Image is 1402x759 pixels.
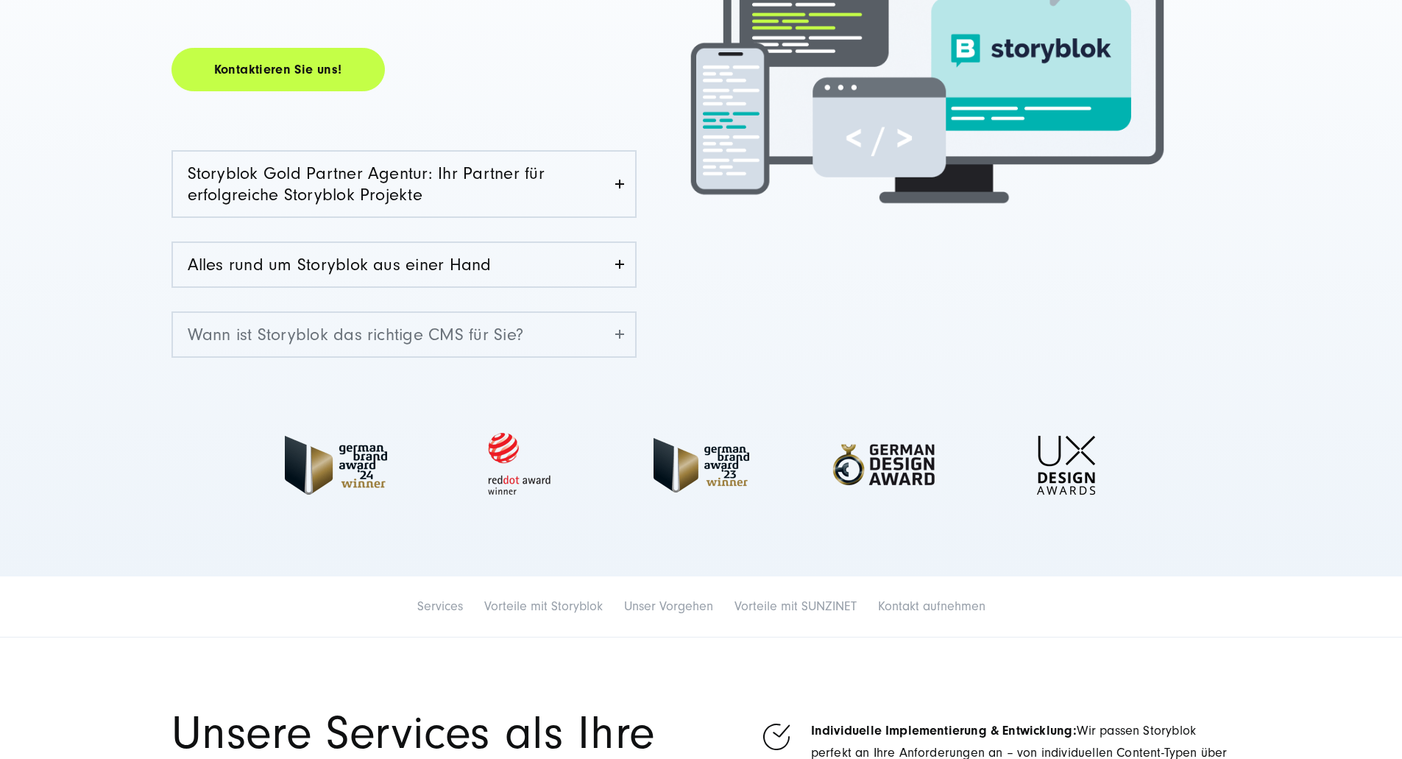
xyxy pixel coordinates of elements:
[484,599,603,614] a: Vorteile mit Storyblok
[624,599,713,614] a: Unser Vorgehen
[878,599,985,614] a: Kontakt aufnehmen
[811,723,1077,738] strong: Individuelle Implementierung & Entwicklung:
[173,152,635,216] a: Storyblok Gold Partner Agentur: Ihr Partner für erfolgreiche Storyblok Projekte
[629,424,774,507] img: German Brand Award 2023 Winner - zertifizierte storyblok Agentur - Storyblok partner Agentur SUNZ...
[171,48,385,91] a: Kontaktieren Sie uns!
[173,313,635,356] a: Wann ist Storyblok das richtige CMS für Sie?
[734,599,857,614] a: Vorteile mit SUNZINET
[173,243,635,286] a: Alles rund um Storyblok aus einer Hand
[263,423,409,507] img: German-Brand-Award-2024 winner - zertifizierte storyblok Agentur - Storyblok partner Agentur SUNZ...
[417,599,463,614] a: Services
[994,420,1139,510] img: UX Design Awards - zertifizierte storyblok Agentur - Storyblok partner Agentur SUNZINET
[811,435,957,496] img: German-Design-Award - zertifizierte storyblok Agentur - Storyblok partner Agentur SUNZINET
[446,420,592,510] img: Red Dot Award winner - zertifizierte storyblok Agentur - Storyblok partner Agentur SUNZINET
